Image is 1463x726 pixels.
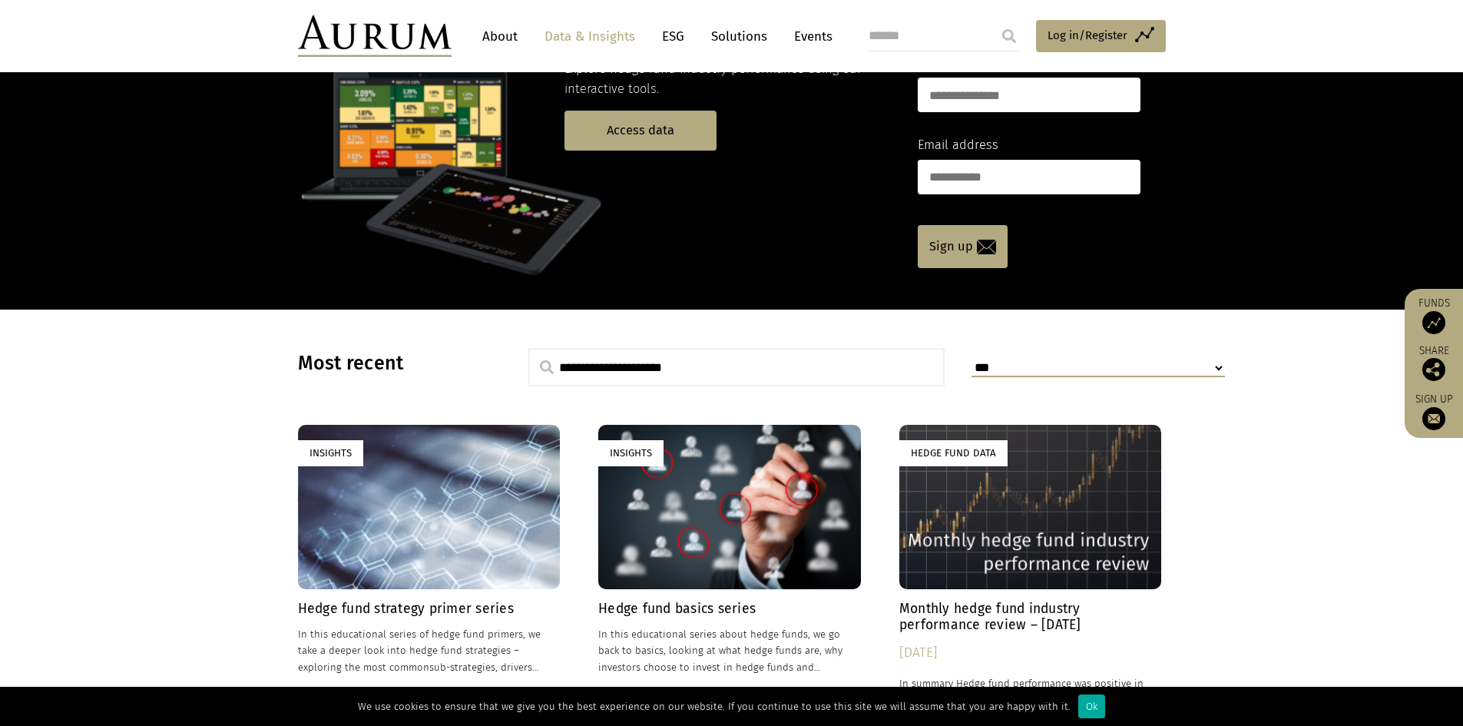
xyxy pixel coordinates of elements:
a: Sign up [918,225,1008,268]
h3: Most recent [298,352,490,375]
h4: Hedge fund basics series [598,601,861,617]
span: sub-strategies [429,661,495,673]
a: Access data [564,111,717,150]
p: In this educational series of hedge fund primers, we take a deeper look into hedge fund strategie... [298,626,561,675]
p: In summary Hedge fund performance was positive in July. The average hedge fund net return across ... [899,675,1162,724]
div: [DATE] [899,642,1162,664]
label: Email address [918,135,998,155]
img: Sign up to our newsletter [1422,407,1445,430]
a: Funds [1412,297,1455,334]
div: Hedge Fund Data [899,440,1008,466]
img: search.svg [540,360,554,374]
span: Log in/Register [1048,26,1127,45]
img: Aurum [298,15,452,57]
a: About [475,22,525,51]
a: Data & Insights [537,22,643,51]
input: Submit [994,21,1024,51]
a: Log in/Register [1036,20,1166,52]
h4: Monthly hedge fund industry performance review – [DATE] [899,601,1162,633]
a: ESG [654,22,692,51]
img: Share this post [1422,358,1445,381]
img: email-icon [977,240,996,254]
a: Solutions [703,22,775,51]
p: In this educational series about hedge funds, we go back to basics, looking at what hedge funds a... [598,626,861,675]
img: Access Funds [1422,311,1445,334]
a: Insights Hedge fund basics series In this educational series about hedge funds, we go back to bas... [598,425,861,724]
h4: Hedge fund strategy primer series [298,601,561,617]
a: Hedge Fund Data Monthly hedge fund industry performance review – [DATE] [DATE] In summary Hedge f... [899,425,1162,724]
div: Share [1412,346,1455,381]
div: Insights [298,440,363,466]
div: Ok [1078,695,1105,718]
p: Explore hedge fund industry performance using our interactive tools. [564,59,891,100]
a: Insights Hedge fund strategy primer series In this educational series of hedge fund primers, we t... [298,425,561,724]
div: Insights [598,440,664,466]
a: Sign up [1412,393,1455,430]
a: Events [786,22,832,51]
